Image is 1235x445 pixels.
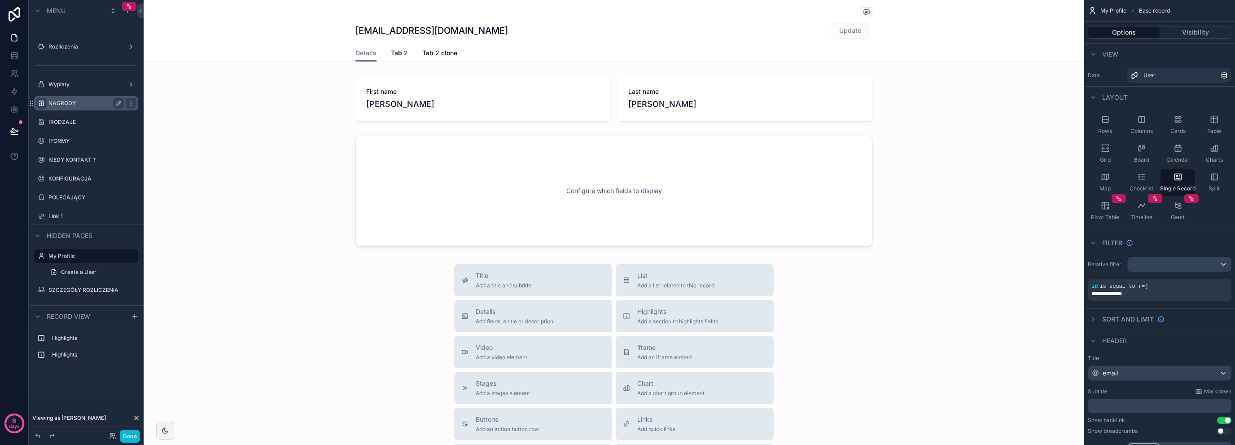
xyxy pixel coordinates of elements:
a: Details [355,45,377,62]
span: id [1091,283,1098,290]
label: Highlights [52,351,135,358]
button: Checklist [1124,169,1159,196]
button: Single Record [1161,169,1195,196]
button: Options [1088,26,1160,39]
a: User [1127,68,1231,83]
span: Viewing as [PERSON_NAME] [32,414,106,422]
span: email [1103,369,1118,378]
label: Highlights [52,335,135,342]
span: Cards [1170,128,1186,135]
button: Split [1197,169,1231,196]
span: Table [1207,128,1221,135]
span: Columns [1130,128,1153,135]
button: Grid [1088,140,1122,167]
span: My Profile [1100,7,1126,14]
div: Show breadcrumbs [1088,427,1138,435]
button: Gantt [1161,198,1195,225]
span: Single Record [1160,185,1196,192]
span: Split [1209,185,1220,192]
span: Menu [47,6,66,15]
button: Rows [1088,111,1122,138]
a: Tab 2 clone [422,45,457,63]
div: Show backlink [1088,417,1125,424]
button: email [1088,366,1231,381]
a: Markdown [1195,388,1231,395]
span: Base record [1139,7,1170,14]
button: Board [1124,140,1159,167]
button: Done [120,430,140,443]
span: Pivot Table [1091,214,1119,221]
span: Charts [1206,156,1223,163]
span: Layout [1102,93,1128,102]
button: Map [1088,169,1122,196]
span: Markdown [1204,388,1231,395]
label: Data [1088,72,1124,79]
span: Tab 2 [391,48,408,57]
span: Grid [1100,156,1111,163]
div: scrollable content [29,327,144,371]
label: Wypłaty [48,81,124,88]
label: Rozliczenia [48,43,124,50]
label: !FORMY [48,137,136,145]
span: Create a User [61,269,96,276]
label: Relative filter [1088,261,1124,268]
label: NAGRODY [48,100,120,107]
span: Header [1102,336,1127,345]
span: Sort And Limit [1102,315,1154,324]
label: !RODZAJE [48,119,136,126]
button: Table [1197,111,1231,138]
span: Map [1099,185,1111,192]
span: Rows [1098,128,1112,135]
span: Timeline [1130,214,1152,221]
span: Details [355,48,377,57]
span: View [1102,50,1118,59]
label: POLECAJĄCY [48,194,136,201]
label: KONFIGURACJA [48,175,136,182]
span: User [1143,72,1156,79]
label: Link 1 [48,213,136,220]
label: KIEDY KONTAKT ? [48,156,136,163]
span: is equal to (=) [1099,283,1148,290]
button: Pivot Table [1088,198,1122,225]
span: Record view [47,312,90,321]
span: Board [1134,156,1149,163]
h1: [EMAIL_ADDRESS][DOMAIN_NAME] [355,24,508,37]
span: Checklist [1130,185,1153,192]
label: My Profile [48,252,133,260]
span: Tab 2 clone [422,48,457,57]
span: Gantt [1171,214,1185,221]
button: Cards [1161,111,1195,138]
p: days [9,420,20,432]
span: Filter [1102,238,1122,247]
label: Subtitle [1088,388,1107,395]
button: Timeline [1124,198,1159,225]
label: Title [1088,355,1231,362]
button: Charts [1197,140,1231,167]
div: scrollable content [1088,399,1231,413]
label: SZCZEGÓŁY ROZLICZENIA [48,286,136,294]
a: Create a User [45,265,138,279]
button: Columns [1124,111,1159,138]
p: 6 [12,416,16,425]
span: Calendar [1166,156,1190,163]
button: Visibility [1160,26,1232,39]
a: Tab 2 [391,45,408,63]
button: Calendar [1161,140,1195,167]
span: Hidden pages [47,231,92,240]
